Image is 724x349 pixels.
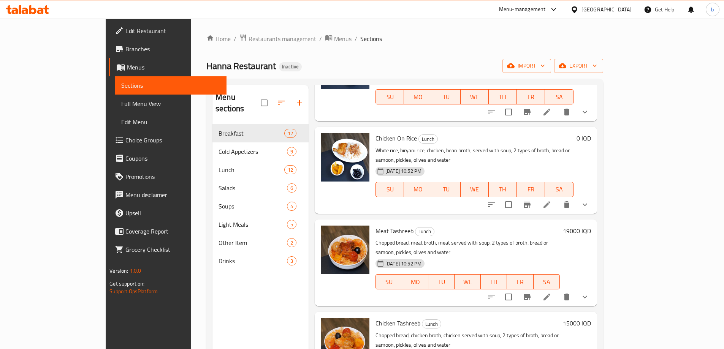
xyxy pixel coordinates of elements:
[502,59,551,73] button: import
[581,5,632,14] div: [GEOGRAPHIC_DATA]
[127,63,220,72] span: Menus
[548,184,570,195] span: SA
[109,149,227,167] a: Coupons
[321,133,369,182] img: Chicken On Rice
[219,165,284,174] span: Lunch
[428,274,455,289] button: TU
[321,226,369,274] img: Meat Tashreeb
[121,117,220,126] span: Edit Menu
[431,276,452,287] span: TU
[212,124,309,142] div: Breakfast12
[402,274,428,289] button: MO
[461,89,489,104] button: WE
[109,58,227,76] a: Menus
[287,239,296,246] span: 2
[109,204,227,222] a: Upsell
[212,121,309,273] nav: Menu sections
[287,221,296,228] span: 5
[520,92,542,103] span: FR
[407,184,429,195] span: MO
[517,182,545,197] button: FR
[212,142,309,161] div: Cold Appetizers9
[212,179,309,197] div: Salads6
[482,196,501,214] button: sort-choices
[219,256,287,265] div: Drinks
[290,94,309,112] button: Add section
[580,200,589,209] svg: Show Choices
[109,279,144,289] span: Get support on:
[492,92,514,103] span: TH
[458,276,478,287] span: WE
[375,238,560,257] p: Chopped bread, meat broth, meat served with soup, 2 types of broth, bread or samoon, pickles, oli...
[517,89,545,104] button: FR
[219,147,287,156] span: Cold Appetizers
[375,317,420,329] span: Chicken Tashreeb
[212,215,309,234] div: Light Meals5
[212,161,309,179] div: Lunch12
[215,92,261,114] h2: Menu sections
[279,63,302,70] span: Inactive
[576,288,594,306] button: show more
[125,154,220,163] span: Coupons
[375,182,404,197] button: SU
[109,22,227,40] a: Edit Restaurant
[109,131,227,149] a: Choice Groups
[435,184,457,195] span: TU
[287,202,296,211] div: items
[482,103,501,121] button: sort-choices
[287,185,296,192] span: 6
[125,245,220,254] span: Grocery Checklist
[484,276,504,287] span: TH
[219,238,287,247] span: Other Item
[576,103,594,121] button: show more
[379,92,401,103] span: SU
[542,107,551,117] a: Edit menu item
[206,34,603,44] nav: breadcrumb
[249,34,316,43] span: Restaurants management
[464,184,486,195] span: WE
[558,103,576,121] button: delete
[518,196,536,214] button: Branch-specific-item
[109,186,227,204] a: Menu disclaimer
[279,62,302,71] div: Inactive
[121,99,220,108] span: Full Menu View
[563,318,591,328] h6: 15000 IQD
[432,89,460,104] button: TU
[422,319,441,328] div: Lunch
[464,92,486,103] span: WE
[415,227,434,236] span: Lunch
[501,289,516,305] span: Select to update
[501,104,516,120] span: Select to update
[287,183,296,193] div: items
[418,134,438,144] div: Lunch
[375,146,573,165] p: White rice, biryani rice, chicken, bean broth, served with soup, 2 types of broth, bread or samoo...
[461,182,489,197] button: WE
[518,288,536,306] button: Branch-specific-item
[109,167,227,186] a: Promotions
[125,44,220,54] span: Branches
[109,240,227,259] a: Grocery Checklist
[287,256,296,265] div: items
[212,234,309,252] div: Other Item2
[219,202,287,211] div: Soups
[125,190,220,199] span: Menu disclaimer
[256,95,272,111] span: Select all sections
[404,89,432,104] button: MO
[109,40,227,58] a: Branches
[375,225,413,237] span: Meat Tashreeb
[554,59,603,73] button: export
[212,252,309,270] div: Drinks3
[405,276,425,287] span: MO
[219,129,284,138] div: Breakfast
[548,92,570,103] span: SA
[125,136,220,145] span: Choice Groups
[563,226,591,236] h6: 19000 IQD
[239,34,316,44] a: Restaurants management
[534,274,560,289] button: SA
[510,276,530,287] span: FR
[272,94,290,112] span: Sort sections
[287,148,296,155] span: 9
